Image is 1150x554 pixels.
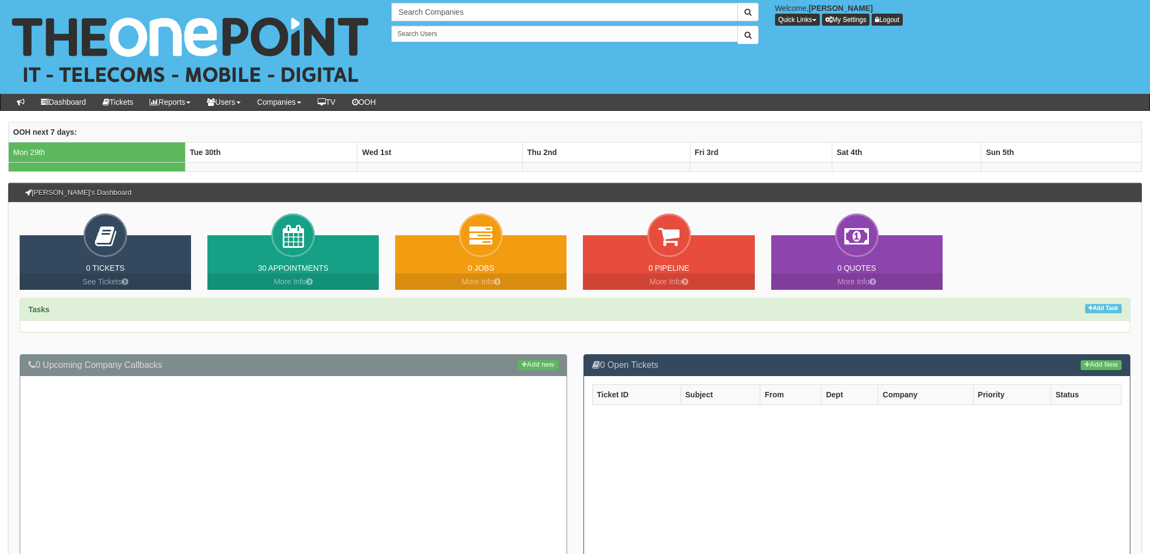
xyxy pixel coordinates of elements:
a: 0 Quotes [837,264,876,272]
a: My Settings [822,14,870,26]
th: Company [878,384,973,404]
th: Sat 4th [832,142,981,162]
div: Welcome, [767,3,1150,26]
a: More Info [395,273,567,290]
a: More Info [771,273,943,290]
input: Search Users [391,26,737,42]
a: Reports [141,94,199,110]
b: [PERSON_NAME] [809,4,873,13]
strong: Tasks [28,305,50,314]
a: Add new [518,360,558,370]
a: See Tickets [20,273,191,290]
a: Add Task [1085,304,1122,313]
th: Status [1051,384,1121,404]
button: Quick Links [775,14,820,26]
a: Add New [1081,360,1122,370]
h3: [PERSON_NAME]'s Dashboard [20,183,137,202]
input: Search Companies [391,3,737,21]
a: 0 Jobs [468,264,494,272]
th: From [760,384,821,404]
th: Thu 2nd [522,142,690,162]
th: Priority [973,384,1051,404]
th: OOH next 7 days: [9,122,1142,142]
h3: 0 Open Tickets [592,360,1122,370]
a: 0 Pipeline [648,264,689,272]
th: Subject [681,384,760,404]
a: More Info [207,273,379,290]
a: TV [309,94,344,110]
a: OOH [344,94,384,110]
a: 0 Tickets [86,264,125,272]
th: Ticket ID [592,384,681,404]
th: Sun 5th [981,142,1142,162]
a: More Info [583,273,754,290]
th: Fri 3rd [690,142,832,162]
a: Companies [249,94,309,110]
a: Logout [872,14,903,26]
a: Tickets [94,94,142,110]
th: Dept [821,384,878,404]
th: Tue 30th [185,142,357,162]
td: Mon 29th [9,142,186,162]
a: Dashboard [33,94,94,110]
a: Users [199,94,249,110]
a: 30 Appointments [258,264,329,272]
th: Wed 1st [357,142,523,162]
h3: 0 Upcoming Company Callbacks [28,360,558,370]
